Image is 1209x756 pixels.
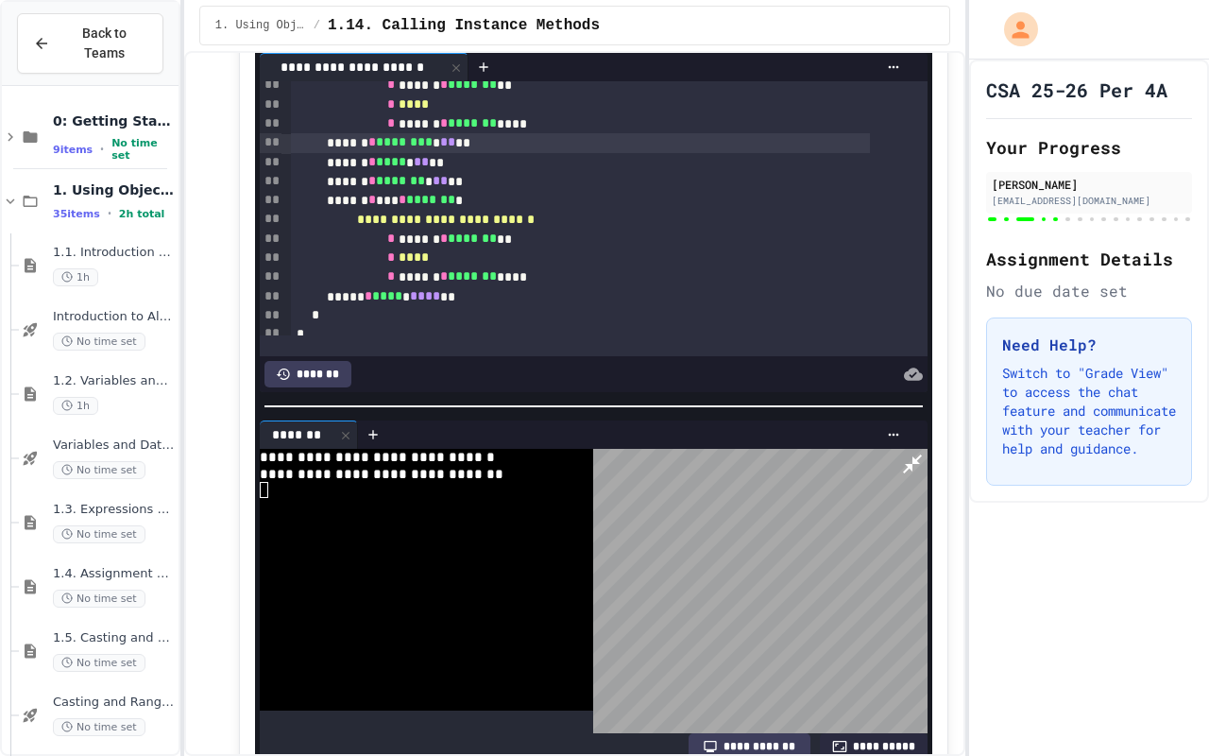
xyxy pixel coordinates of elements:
[100,142,104,157] span: •
[53,208,100,220] span: 35 items
[53,268,98,286] span: 1h
[215,18,306,33] span: 1. Using Objects and Methods
[53,309,175,325] span: Introduction to Algorithms, Programming, and Compilers
[986,77,1167,103] h1: CSA 25-26 Per 4A
[17,13,163,74] button: Back to Teams
[119,208,165,220] span: 2h total
[53,461,145,479] span: No time set
[53,112,175,129] span: 0: Getting Started
[328,14,600,37] span: 1.14. Calling Instance Methods
[53,590,145,608] span: No time set
[1002,334,1176,356] h3: Need Help?
[992,176,1186,193] div: [PERSON_NAME]
[53,245,175,261] span: 1.1. Introduction to Algorithms, Programming, and Compilers
[61,24,147,63] span: Back to Teams
[992,194,1186,208] div: [EMAIL_ADDRESS][DOMAIN_NAME]
[53,654,145,672] span: No time set
[986,134,1192,161] h2: Your Progress
[314,18,320,33] span: /
[986,280,1192,302] div: No due date set
[53,525,145,543] span: No time set
[53,695,175,711] span: Casting and Ranges of variables - Quiz
[53,144,93,156] span: 9 items
[984,8,1043,51] div: My Account
[111,137,175,162] span: No time set
[53,181,175,198] span: 1. Using Objects and Methods
[53,566,175,582] span: 1.4. Assignment and Input
[53,630,175,646] span: 1.5. Casting and Ranges of Values
[53,718,145,736] span: No time set
[53,397,98,415] span: 1h
[986,246,1192,272] h2: Assignment Details
[53,373,175,389] span: 1.2. Variables and Data Types
[53,438,175,454] span: Variables and Data Types - Quiz
[53,333,145,351] span: No time set
[53,502,175,518] span: 1.3. Expressions and Output [New]
[1002,364,1176,458] p: Switch to "Grade View" to access the chat feature and communicate with your teacher for help and ...
[108,206,111,221] span: •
